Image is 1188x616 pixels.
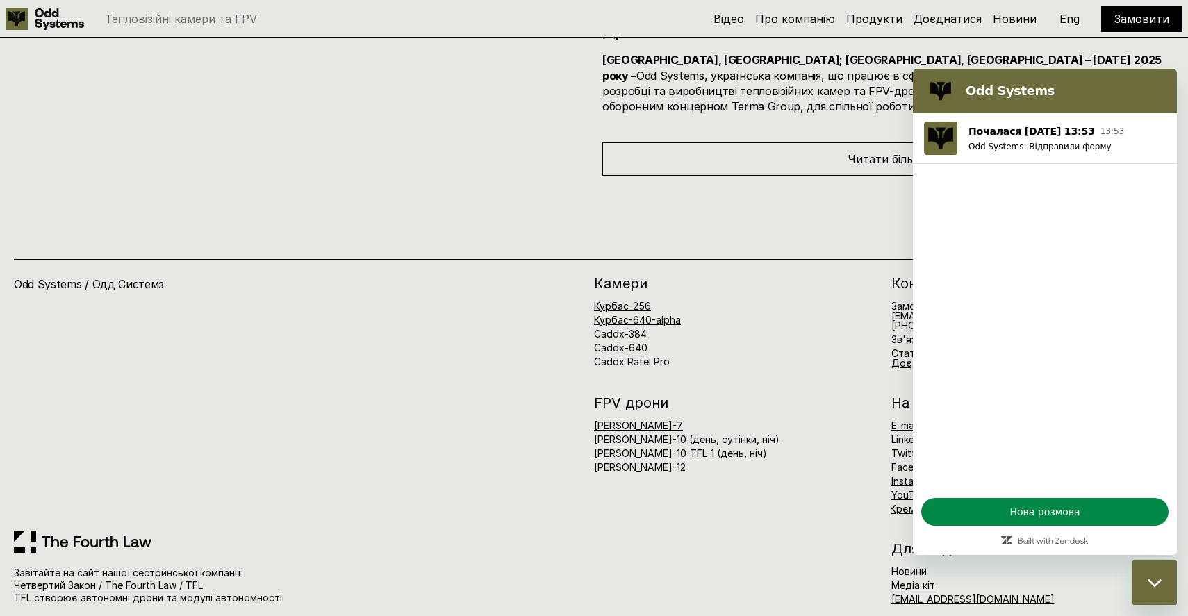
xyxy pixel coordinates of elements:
a: Linkedin [891,433,928,445]
a: Новини [891,565,927,577]
a: Курбас-256 [594,300,651,312]
strong: [GEOGRAPHIC_DATA], [GEOGRAPHIC_DATA]; [GEOGRAPHIC_DATA], [GEOGRAPHIC_DATA] – [DATE] [602,53,1130,67]
h6: [EMAIL_ADDRESS][DOMAIN_NAME] [891,301,1055,331]
iframe: Кнопка для запуску вікна повідомлень, розмова триває [1132,560,1177,605]
a: Caddx-384 [594,328,647,340]
p: Тепловізійні камери та FPV [105,13,257,24]
h2: Контакт [891,276,1175,290]
strong: 2025 року – [602,53,1164,82]
span: Читати більше [848,152,929,166]
a: Про компанію [755,12,835,26]
h4: Odd Systems, українська компанія, що працює в сфері оборонних інновацій, і спеціалізується на роз... [602,52,1174,115]
h2: FPV дрони [594,396,877,410]
a: Відео [713,12,744,26]
a: Медіа кіт [891,579,935,591]
a: Курбас-640-alpha [594,314,681,326]
a: Замовити [891,300,938,312]
a: Продукти [846,12,902,26]
h2: Для медіа [891,542,1175,556]
a: Caddx Ratel Pro [594,356,670,367]
a: Доєднатися [914,12,982,26]
p: Eng [1059,13,1080,24]
a: Зв'язок через What'sApp [891,333,1014,345]
a: E-mail розсилка [891,419,966,431]
a: Caddx-640 [594,342,647,353]
h2: На зв’язку [891,396,962,410]
a: [PERSON_NAME]-12 [594,461,686,473]
a: [EMAIL_ADDRESS][DOMAIN_NAME] [891,593,1055,605]
a: Facebook [891,461,937,473]
a: [PERSON_NAME]-10 (день, сутінки, ніч) [594,433,779,445]
iframe: Вікно повідомлень [913,69,1177,555]
p: Завітайте на сайт нашої сестринської компанії TFL створює автономні дрони та модулі автономності [14,567,379,605]
a: Twitter (X) [891,447,942,459]
h2: Камери [594,276,877,290]
a: [PERSON_NAME]-10-TFL-1 (день, ніч) [594,447,767,459]
a: Доєднатися до команди [891,357,1013,369]
a: YouTube [891,489,932,501]
a: Замовити [1114,12,1169,26]
span: [PHONE_NUMBER] [891,319,977,331]
a: Четвертий Закон / The Fourth Law / TFL [14,579,203,591]
a: [PERSON_NAME]-7 [594,419,683,431]
a: Instagram [891,475,937,487]
a: Стати інвестором чи благодійником [891,347,1067,359]
h4: Odd Systems / Одд Системз [14,276,329,292]
a: Новини [993,12,1037,26]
